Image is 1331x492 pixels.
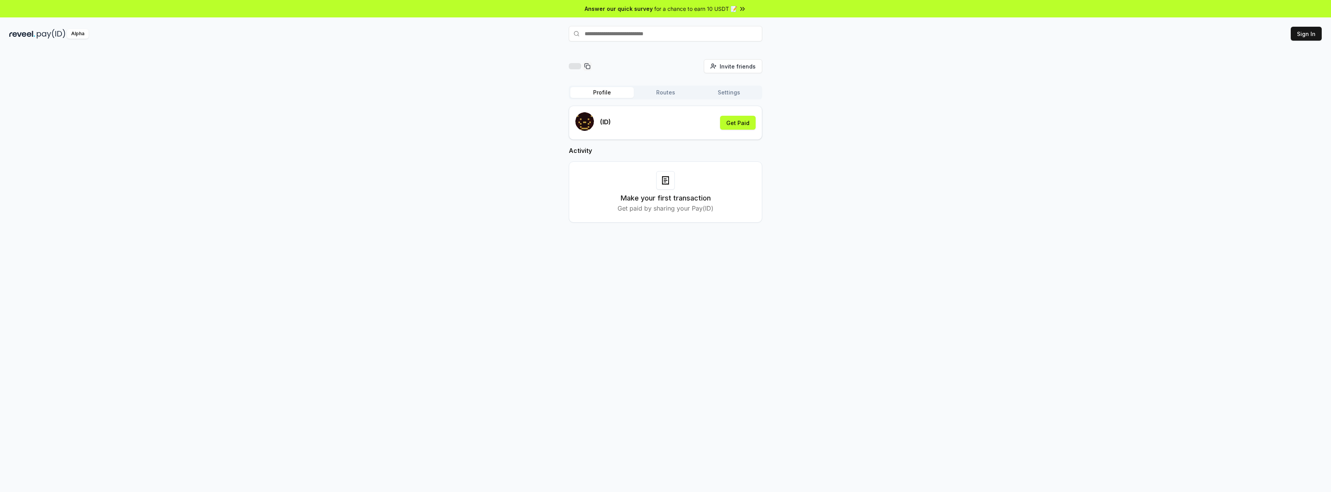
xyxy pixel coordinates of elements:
[1291,27,1322,41] button: Sign In
[618,204,713,213] p: Get paid by sharing your Pay(ID)
[37,29,65,39] img: pay_id
[569,146,762,155] h2: Activity
[621,193,711,204] h3: Make your first transaction
[585,5,653,13] span: Answer our quick survey
[600,117,611,127] p: (ID)
[720,116,756,130] button: Get Paid
[570,87,634,98] button: Profile
[704,59,762,73] button: Invite friends
[697,87,761,98] button: Settings
[654,5,737,13] span: for a chance to earn 10 USDT 📝
[634,87,697,98] button: Routes
[720,62,756,70] span: Invite friends
[9,29,35,39] img: reveel_dark
[67,29,89,39] div: Alpha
